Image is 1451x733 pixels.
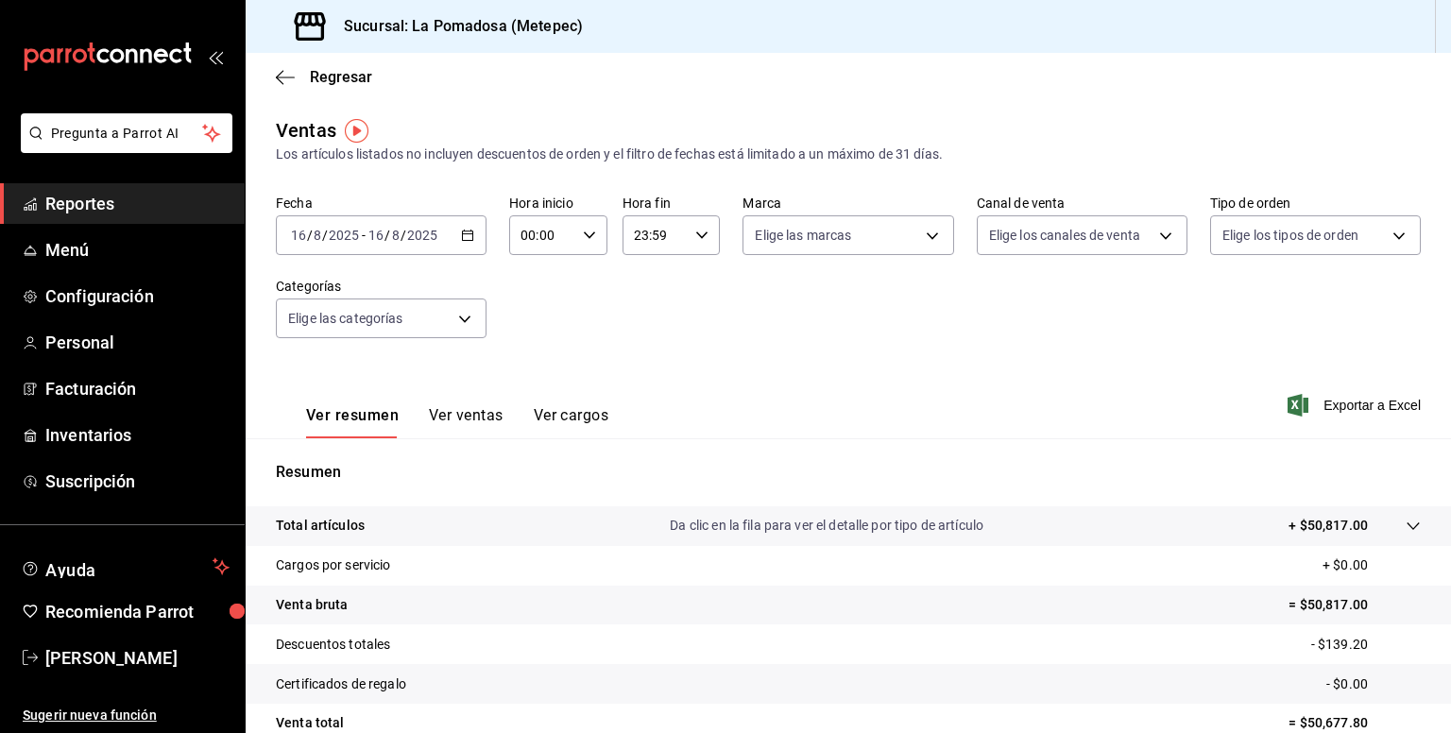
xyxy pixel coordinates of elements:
[1289,595,1421,615] p: = $50,817.00
[276,713,344,733] p: Venta total
[1326,674,1421,694] p: - $0.00
[276,116,336,145] div: Ventas
[989,226,1140,245] span: Elige los canales de venta
[345,119,368,143] img: Tooltip marker
[391,228,401,243] input: --
[45,645,230,671] span: [PERSON_NAME]
[534,406,609,438] button: Ver cargos
[1222,226,1358,245] span: Elige los tipos de orden
[1311,635,1421,655] p: - $139.20
[45,237,230,263] span: Menú
[276,674,406,694] p: Certificados de regalo
[290,228,307,243] input: --
[276,196,487,210] label: Fecha
[1323,555,1421,575] p: + $0.00
[406,228,438,243] input: ----
[1289,713,1421,733] p: = $50,677.80
[977,196,1187,210] label: Canal de venta
[45,330,230,355] span: Personal
[276,516,365,536] p: Total artículos
[45,469,230,494] span: Suscripción
[45,599,230,624] span: Recomienda Parrot
[755,226,851,245] span: Elige las marcas
[322,228,328,243] span: /
[509,196,607,210] label: Hora inicio
[276,595,348,615] p: Venta bruta
[276,555,391,575] p: Cargos por servicio
[21,113,232,153] button: Pregunta a Parrot AI
[45,283,230,309] span: Configuración
[328,228,360,243] input: ----
[45,555,205,578] span: Ayuda
[23,706,230,725] span: Sugerir nueva función
[45,376,230,401] span: Facturación
[362,228,366,243] span: -
[743,196,953,210] label: Marca
[1289,516,1368,536] p: + $50,817.00
[623,196,721,210] label: Hora fin
[384,228,390,243] span: /
[208,49,223,64] button: open_drawer_menu
[306,406,399,438] button: Ver resumen
[276,145,1421,164] div: Los artículos listados no incluyen descuentos de orden y el filtro de fechas está limitado a un m...
[51,124,203,144] span: Pregunta a Parrot AI
[1210,196,1421,210] label: Tipo de orden
[1291,394,1421,417] button: Exportar a Excel
[306,406,608,438] div: navigation tabs
[401,228,406,243] span: /
[45,422,230,448] span: Inventarios
[367,228,384,243] input: --
[276,280,487,293] label: Categorías
[45,191,230,216] span: Reportes
[276,461,1421,484] p: Resumen
[276,68,372,86] button: Regresar
[307,228,313,243] span: /
[13,137,232,157] a: Pregunta a Parrot AI
[670,516,983,536] p: Da clic en la fila para ver el detalle por tipo de artículo
[288,309,403,328] span: Elige las categorías
[310,68,372,86] span: Regresar
[313,228,322,243] input: --
[329,15,583,38] h3: Sucursal: La Pomadosa (Metepec)
[429,406,504,438] button: Ver ventas
[276,635,390,655] p: Descuentos totales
